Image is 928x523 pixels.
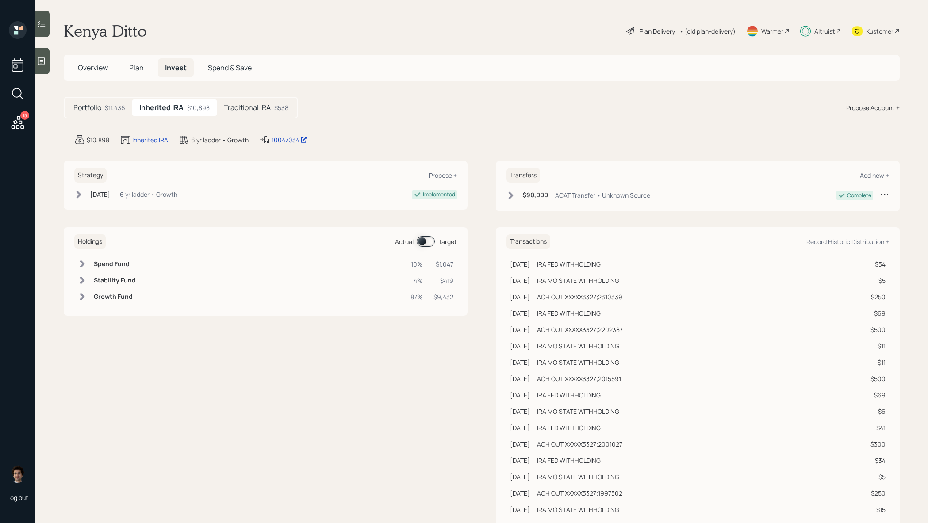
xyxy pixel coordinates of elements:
div: 87% [410,292,423,302]
div: $300 [863,439,886,449]
div: Target [438,237,457,246]
div: 6 yr ladder • Growth [120,190,177,199]
h5: Traditional IRA [224,103,271,112]
div: [DATE] [510,407,530,416]
div: $10,898 [87,135,109,145]
span: Invest [165,63,187,73]
div: $34 [863,456,886,465]
div: $10,898 [187,103,210,112]
div: • (old plan-delivery) [679,27,736,36]
div: Complete [847,191,871,199]
h6: Stability Fund [94,277,136,284]
div: ACH OUT XXXXX3327;1997302 [537,489,622,498]
div: $11,436 [105,103,125,112]
div: 4% [410,276,423,285]
div: [DATE] [510,489,530,498]
h6: Strategy [74,168,107,183]
div: $15 [863,505,886,514]
div: ACH OUT XXXXX3327;2001027 [537,439,622,449]
div: [DATE] [510,423,530,432]
div: $34 [863,260,886,269]
span: Spend & Save [208,63,252,73]
img: harrison-schaefer-headshot-2.png [9,465,27,483]
div: [DATE] [510,456,530,465]
div: 10047034 [272,135,307,145]
div: IRA FED WITHHOLDING [537,390,601,400]
div: ACAT Transfer • Unknown Source [555,191,650,200]
div: Altruist [814,27,835,36]
h6: Transactions [506,234,550,249]
div: $69 [863,390,886,400]
div: IRA MO STATE WITHHOLDING [537,276,619,285]
div: IRA MO STATE WITHHOLDING [537,407,619,416]
div: 10% [410,260,423,269]
div: [DATE] [510,276,530,285]
div: IRA MO STATE WITHHOLDING [537,341,619,351]
div: [DATE] [510,358,530,367]
div: $500 [863,325,886,334]
div: $69 [863,309,886,318]
h5: Inherited IRA [139,103,184,112]
div: [DATE] [510,390,530,400]
div: ACH OUT XXXXX3327;2310339 [537,292,622,302]
div: [DATE] [510,472,530,481]
div: Warmer [761,27,783,36]
div: $6 [863,407,886,416]
div: Propose Account + [846,103,900,112]
div: [DATE] [90,190,110,199]
div: [DATE] [510,374,530,383]
div: IRA FED WITHHOLDING [537,260,601,269]
div: [DATE] [510,260,530,269]
div: $250 [863,292,886,302]
h6: Spend Fund [94,260,136,268]
h6: Growth Fund [94,293,136,301]
div: IRA MO STATE WITHHOLDING [537,505,619,514]
h1: Kenya Ditto [64,21,147,41]
span: Overview [78,63,108,73]
div: IRA FED WITHHOLDING [537,309,601,318]
div: Plan Delivery [640,27,675,36]
h6: $90,000 [522,191,548,199]
div: [DATE] [510,309,530,318]
div: [DATE] [510,325,530,334]
div: $5 [863,276,886,285]
div: Implemented [423,191,455,199]
div: $41 [863,423,886,432]
span: Plan [129,63,144,73]
h5: Portfolio [73,103,101,112]
div: $11 [863,341,886,351]
div: Kustomer [866,27,893,36]
div: $9,432 [433,292,453,302]
div: Add new + [860,171,889,179]
div: IRA MO STATE WITHHOLDING [537,358,619,367]
div: Log out [7,493,28,502]
div: $11 [863,358,886,367]
div: IRA FED WITHHOLDING [537,423,601,432]
div: $5 [863,472,886,481]
div: $250 [863,489,886,498]
div: $500 [863,374,886,383]
div: ACH OUT XXXXX3327;2015591 [537,374,621,383]
div: Record Historic Distribution + [806,237,889,246]
h6: Holdings [74,234,106,249]
div: $419 [433,276,453,285]
div: [DATE] [510,439,530,449]
div: 6 yr ladder • Growth [191,135,249,145]
div: $538 [274,103,288,112]
div: 15 [20,111,29,120]
div: [DATE] [510,505,530,514]
div: [DATE] [510,292,530,302]
div: Inherited IRA [132,135,168,145]
div: IRA FED WITHHOLDING [537,456,601,465]
div: Propose + [429,171,457,179]
div: [DATE] [510,341,530,351]
div: Actual [395,237,414,246]
h6: Transfers [506,168,540,183]
div: ACH OUT XXXXX3327;2202387 [537,325,623,334]
div: $1,047 [433,260,453,269]
div: IRA MO STATE WITHHOLDING [537,472,619,481]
